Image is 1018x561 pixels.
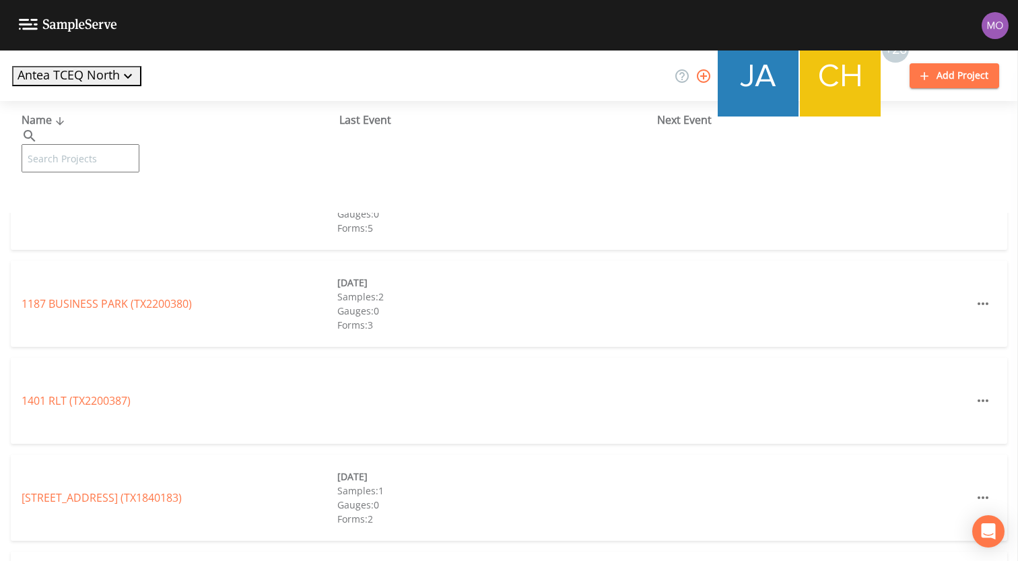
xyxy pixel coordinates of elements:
[337,498,653,512] div: Gauges: 0
[337,290,653,304] div: Samples: 2
[337,275,653,290] div: [DATE]
[337,207,653,221] div: Gauges: 0
[337,484,653,498] div: Samples: 1
[910,63,999,88] button: Add Project
[337,512,653,526] div: Forms: 2
[337,469,653,484] div: [DATE]
[22,296,192,311] a: 1187 BUSINESS PARK (TX2200380)
[982,12,1009,39] img: 4e251478aba98ce068fb7eae8f78b90c
[718,36,799,117] img: 2e773653e59f91cc345d443c311a9659
[972,515,1005,548] div: Open Intercom Messenger
[19,19,117,32] img: logo
[800,36,881,117] img: c74b8b8b1c7a9d34f67c5e0ca157ed15
[717,36,799,117] div: James Whitmire
[337,304,653,318] div: Gauges: 0
[22,393,131,408] a: 1401 RLT (TX2200387)
[22,144,139,172] input: Search Projects
[22,112,68,127] span: Name
[799,36,881,117] div: Charles Medina
[22,490,182,505] a: [STREET_ADDRESS] (TX1840183)
[657,112,975,128] div: Next Event
[12,66,141,86] button: Antea TCEQ North
[337,318,653,332] div: Forms: 3
[337,221,653,235] div: Forms: 5
[339,112,657,128] div: Last Event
